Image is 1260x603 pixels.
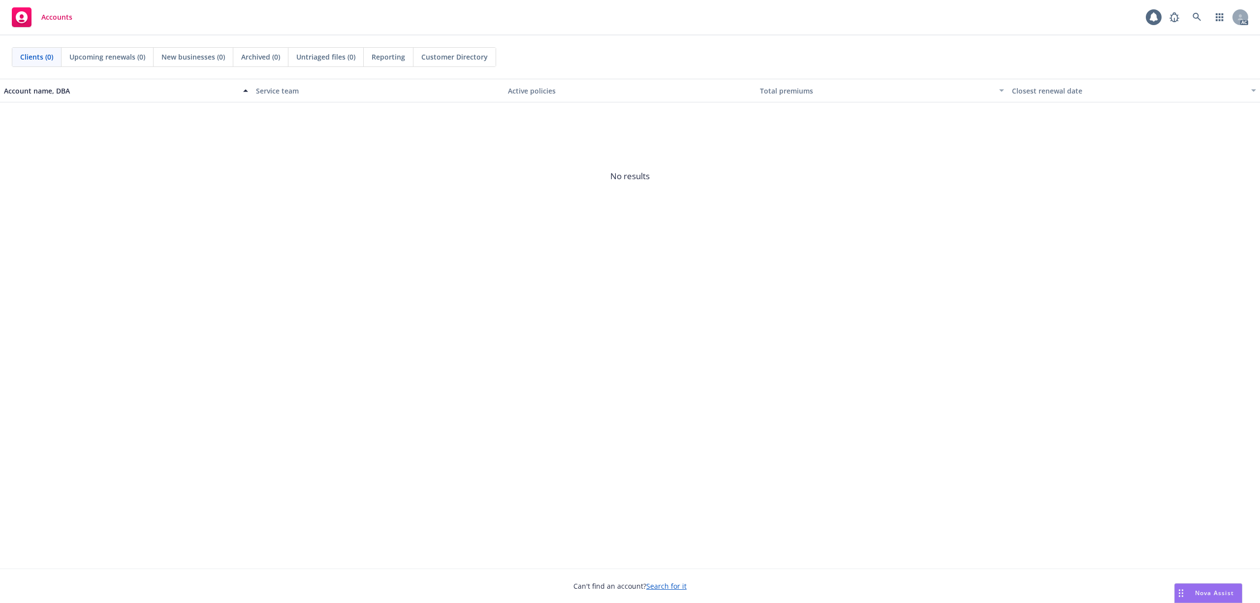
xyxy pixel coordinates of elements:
a: Switch app [1210,7,1229,27]
button: Closest renewal date [1008,79,1260,102]
button: Total premiums [756,79,1008,102]
span: Archived (0) [241,52,280,62]
span: Can't find an account? [573,581,687,591]
button: Active policies [504,79,756,102]
span: Reporting [372,52,405,62]
div: Account name, DBA [4,86,237,96]
span: Nova Assist [1195,589,1234,597]
button: Service team [252,79,504,102]
button: Nova Assist [1174,583,1242,603]
span: Untriaged files (0) [296,52,355,62]
span: Accounts [41,13,72,21]
span: New businesses (0) [161,52,225,62]
div: Total premiums [760,86,993,96]
div: Active policies [508,86,752,96]
a: Report a Bug [1165,7,1184,27]
span: Upcoming renewals (0) [69,52,145,62]
div: Drag to move [1175,584,1187,603]
a: Search [1187,7,1207,27]
span: Customer Directory [421,52,488,62]
a: Search for it [646,581,687,591]
a: Accounts [8,3,76,31]
div: Closest renewal date [1012,86,1245,96]
div: Service team [256,86,500,96]
span: Clients (0) [20,52,53,62]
